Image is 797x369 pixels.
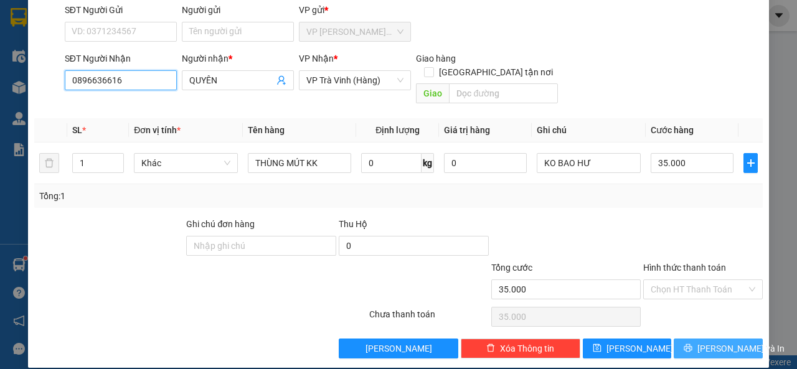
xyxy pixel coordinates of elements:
[182,52,294,65] div: Người nhận
[461,339,580,358] button: deleteXóa Thông tin
[697,342,785,355] span: [PERSON_NAME] và In
[5,24,116,48] span: VP [PERSON_NAME] ([GEOGRAPHIC_DATA]) -
[593,343,601,353] span: save
[32,81,90,93] span: NHẬN BXMT
[744,158,757,168] span: plus
[42,7,144,19] strong: BIÊN NHẬN GỬI HÀNG
[368,307,490,329] div: Chưa thanh toán
[339,339,458,358] button: [PERSON_NAME]
[276,75,286,85] span: user-add
[299,3,411,17] div: VP gửi
[5,54,182,65] p: NHẬN:
[743,153,758,173] button: plus
[375,125,420,135] span: Định lượng
[416,54,456,63] span: Giao hàng
[643,263,726,273] label: Hình thức thanh toán
[186,219,255,229] label: Ghi chú đơn hàng
[39,189,309,203] div: Tổng: 1
[306,71,403,90] span: VP Trà Vinh (Hàng)
[422,153,434,173] span: kg
[39,153,59,173] button: delete
[491,263,532,273] span: Tổng cước
[141,154,230,172] span: Khác
[248,125,285,135] span: Tên hàng
[65,52,177,65] div: SĐT Người Nhận
[134,125,181,135] span: Đơn vị tính
[434,65,558,79] span: [GEOGRAPHIC_DATA] tận nơi
[365,342,432,355] span: [PERSON_NAME]
[306,22,403,41] span: VP Trần Phú (Hàng)
[444,153,527,173] input: 0
[449,83,557,103] input: Dọc đường
[674,339,763,358] button: printer[PERSON_NAME] và In
[72,125,82,135] span: SL
[684,343,692,353] span: printer
[5,24,182,48] p: GỬI:
[532,118,646,142] th: Ghi chú
[299,54,334,63] span: VP Nhận
[35,54,121,65] span: VP Trà Vinh (Hàng)
[416,83,449,103] span: Giao
[186,236,336,256] input: Ghi chú đơn hàng
[500,342,554,355] span: Xóa Thông tin
[5,67,114,79] span: 0939815204 -
[583,339,672,358] button: save[PERSON_NAME]
[444,125,490,135] span: Giá trị hàng
[651,125,694,135] span: Cước hàng
[606,342,673,355] span: [PERSON_NAME]
[65,3,177,17] div: SĐT Người Gửi
[339,219,367,229] span: Thu Hộ
[486,343,495,353] span: delete
[182,3,294,17] div: Người gửi
[248,153,352,173] input: VD: Bàn, Ghế
[537,153,641,173] input: Ghi Chú
[5,81,90,93] span: GIAO:
[67,67,114,79] span: TỐ QUYÊN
